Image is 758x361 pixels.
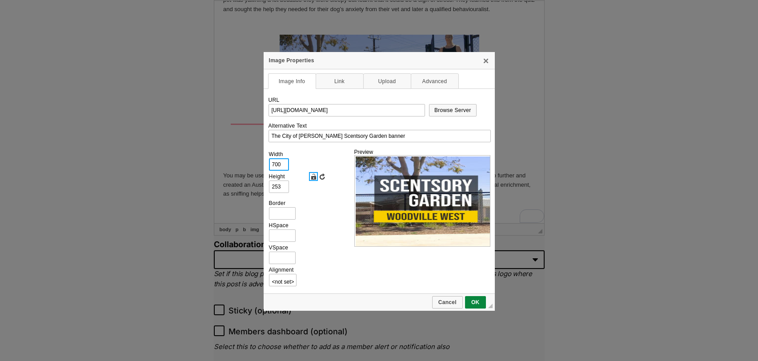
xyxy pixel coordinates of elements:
[316,73,364,89] a: Link
[79,180,139,187] a: [GEOGRAPHIC_DATA]
[430,107,476,113] span: Browse Server
[354,149,484,247] div: Preview
[433,299,462,305] span: Cancel
[264,52,495,69] div: Image Properties
[466,299,485,305] span: OK
[269,97,280,103] label: URL
[268,93,490,291] div: Image Info
[81,219,249,325] img: The City of Charles Sturt's Dog Blog Banner
[9,170,321,198] p: You may be used to taking your doggo to a dog park - but the City of [PERSON_NAME] has gone one s...
[309,172,318,181] a: Lock Ratio
[269,200,286,206] label: Border
[465,296,486,309] a: OK
[429,104,477,116] a: Browse Server
[269,173,285,180] label: Height
[356,156,667,326] td: Lorem ipsum dolor sit amet, consectetura elitseddoe temp. Incididu utlabor etdolorem aliq. Enimad...
[269,123,307,129] label: Alternative Text
[488,304,493,308] div: Resize
[269,222,289,229] label: HSpace
[482,57,489,64] a: Close
[356,156,667,269] img: The City of Charles Sturt's Scentsory Garden banner
[65,34,265,146] img: The City of Charles Sturt's Scentsory Garden banner
[269,245,289,251] label: VSpace
[411,73,459,89] a: Advanced
[269,151,283,157] label: Width
[363,73,411,89] a: Upload
[268,73,316,89] a: Image Info
[432,296,463,309] a: Cancel
[319,173,326,180] a: Reset Size
[269,267,294,273] label: Alignment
